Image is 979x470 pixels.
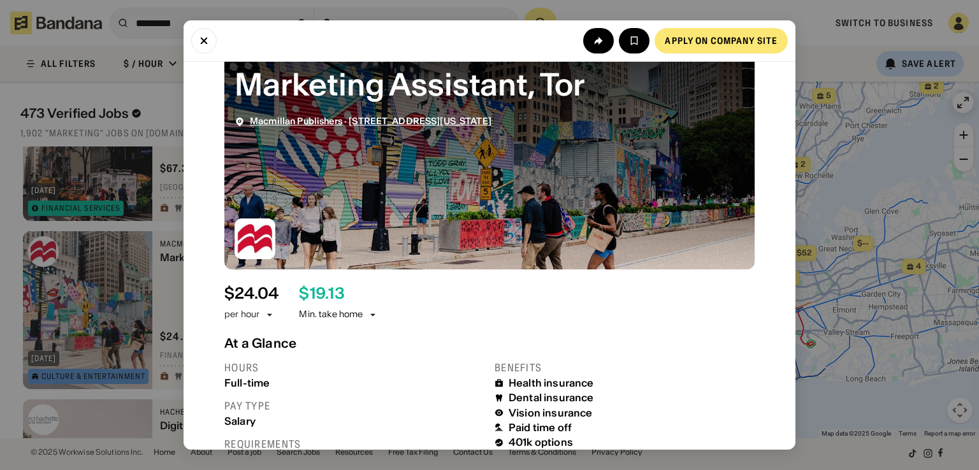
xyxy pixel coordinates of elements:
[224,361,484,374] div: Hours
[224,285,279,303] div: $ 24.04
[299,285,344,303] div: $ 19.13
[191,28,217,53] button: Close
[299,308,378,321] div: Min. take home
[235,63,744,106] div: Marketing Assistant, Tor
[235,218,275,259] img: Macmillan Publishers logo
[665,36,778,45] div: Apply on company site
[509,392,594,404] div: Dental insurance
[509,436,573,448] div: 401k options
[349,115,491,127] span: [STREET_ADDRESS][US_STATE]
[224,438,484,451] div: Requirements
[224,415,484,427] div: Salary
[250,115,342,127] span: Macmillan Publishers
[224,399,484,413] div: Pay type
[509,407,593,419] div: Vision insurance
[509,422,572,434] div: Paid time off
[509,377,594,389] div: Health insurance
[495,361,755,374] div: Benefits
[224,336,755,351] div: At a Glance
[224,308,259,321] div: per hour
[250,116,491,127] div: ·
[224,377,484,389] div: Full-time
